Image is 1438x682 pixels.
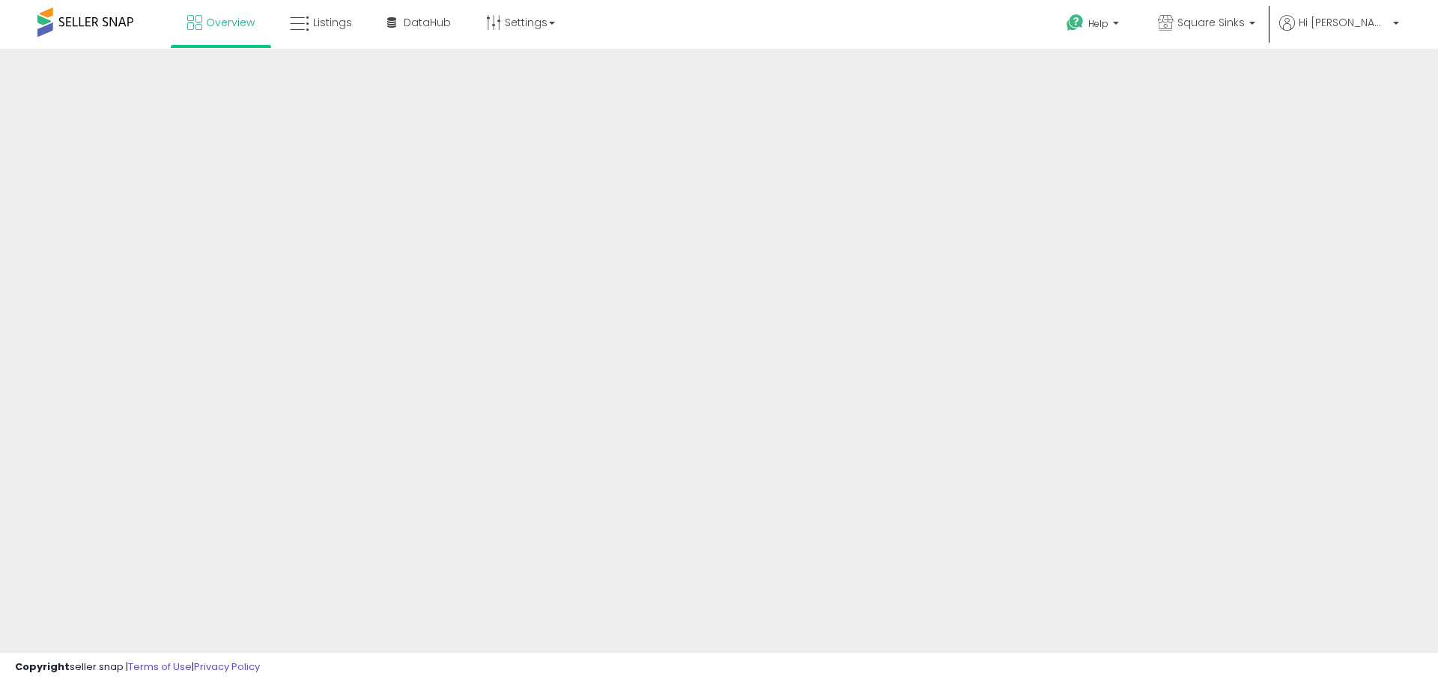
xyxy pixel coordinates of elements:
[1177,15,1245,30] span: Square Sinks
[313,15,352,30] span: Listings
[15,660,70,674] strong: Copyright
[1299,15,1389,30] span: Hi [PERSON_NAME]
[128,660,192,674] a: Terms of Use
[1088,17,1108,30] span: Help
[1066,13,1084,32] i: Get Help
[1055,2,1134,49] a: Help
[206,15,255,30] span: Overview
[1279,15,1399,49] a: Hi [PERSON_NAME]
[194,660,260,674] a: Privacy Policy
[15,660,260,675] div: seller snap | |
[404,15,451,30] span: DataHub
